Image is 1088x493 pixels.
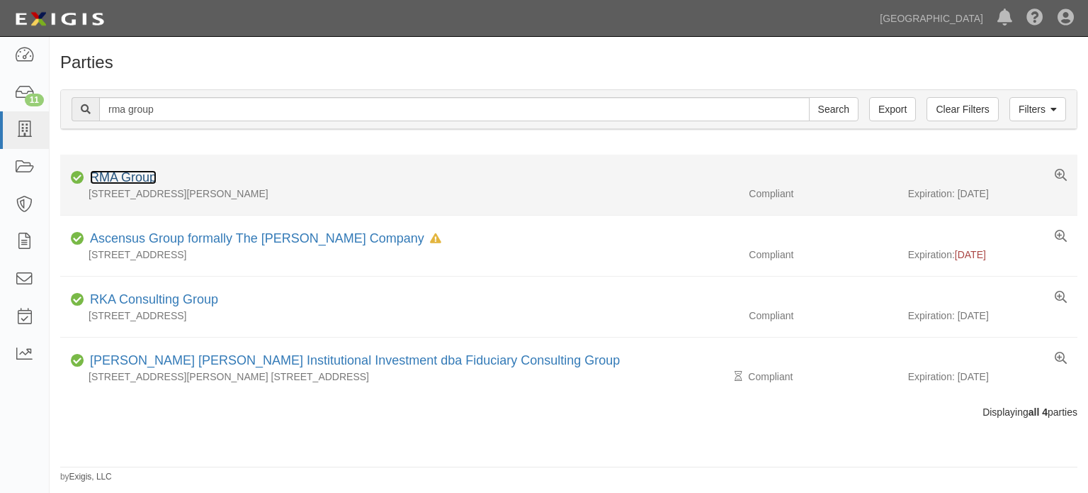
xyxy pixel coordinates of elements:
[25,94,44,106] div: 11
[1026,10,1043,27] i: Help Center - Complianz
[84,169,157,187] div: RMA Group
[908,370,1077,384] div: Expiration: [DATE]
[84,230,441,248] div: Ascensus Group formally The Howard E. Nyhart Company
[926,97,998,121] a: Clear Filters
[60,53,1077,72] h1: Parties
[60,187,738,201] div: [STREET_ADDRESS][PERSON_NAME]
[908,187,1077,201] div: Expiration: [DATE]
[955,249,986,260] span: [DATE]
[90,292,218,306] a: RKA Consulting Group
[60,370,738,384] div: [STREET_ADDRESS][PERSON_NAME] [STREET_ADDRESS]
[71,356,84,366] i: Compliant
[84,291,218,309] div: RKA Consulting Group
[869,97,916,121] a: Export
[738,248,907,262] div: Compliant
[738,309,907,323] div: Compliant
[69,472,112,482] a: Exigis, LLC
[71,295,84,305] i: Compliant
[60,248,738,262] div: [STREET_ADDRESS]
[71,234,84,244] i: Compliant
[735,372,742,382] i: Pending Review
[90,170,157,184] a: RMA Group
[1055,291,1067,305] a: View results summary
[738,187,907,201] div: Compliant
[1055,230,1067,244] a: View results summary
[738,370,907,384] div: Compliant
[1055,169,1067,183] a: View results summary
[1055,352,1067,366] a: View results summary
[11,6,108,32] img: logo-5460c22ac91f19d4615b14bd174203de0afe785f0fc80cf4dbbc73dc1793850b.png
[1028,406,1048,418] b: all 4
[60,309,738,323] div: [STREET_ADDRESS]
[809,97,858,121] input: Search
[50,405,1088,419] div: Displaying parties
[430,234,441,244] i: In Default since 07/22/2025
[90,231,424,245] a: Ascensus Group formally The [PERSON_NAME] Company
[908,248,1077,262] div: Expiration:
[60,471,112,483] small: by
[908,309,1077,323] div: Expiration: [DATE]
[84,352,620,370] div: Morgan Stanley Institutional Investment dba Fiduciary Consulting Group
[873,4,990,33] a: [GEOGRAPHIC_DATA]
[1009,97,1066,121] a: Filters
[99,97,810,121] input: Search
[90,353,620,367] a: [PERSON_NAME] [PERSON_NAME] Institutional Investment dba Fiduciary Consulting Group
[71,173,84,183] i: Compliant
